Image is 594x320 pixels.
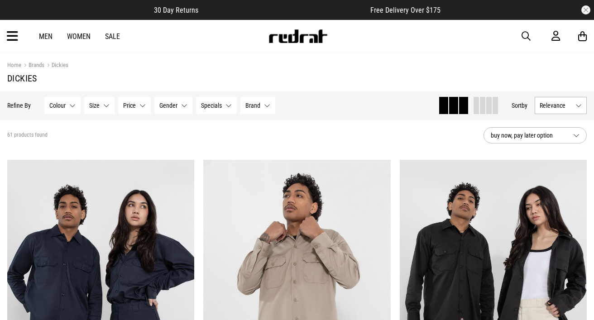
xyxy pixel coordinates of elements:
[105,32,120,41] a: Sale
[522,102,527,109] span: by
[49,102,66,109] span: Colour
[240,97,275,114] button: Brand
[154,6,198,14] span: 30 Day Returns
[39,32,53,41] a: Men
[67,32,91,41] a: Women
[44,97,81,114] button: Colour
[245,102,260,109] span: Brand
[21,62,44,70] a: Brands
[154,97,192,114] button: Gender
[7,102,31,109] p: Refine By
[89,102,100,109] span: Size
[491,130,566,141] span: buy now, pay later option
[540,102,572,109] span: Relevance
[268,29,328,43] img: Redrat logo
[201,102,222,109] span: Specials
[123,102,136,109] span: Price
[535,97,587,114] button: Relevance
[159,102,177,109] span: Gender
[484,127,587,143] button: buy now, pay later option
[196,97,237,114] button: Specials
[84,97,115,114] button: Size
[370,6,441,14] span: Free Delivery Over $175
[7,62,21,68] a: Home
[7,73,587,84] h1: Dickies
[44,62,68,70] a: Dickies
[118,97,151,114] button: Price
[7,132,48,139] span: 61 products found
[512,100,527,111] button: Sortby
[216,5,352,14] iframe: Customer reviews powered by Trustpilot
